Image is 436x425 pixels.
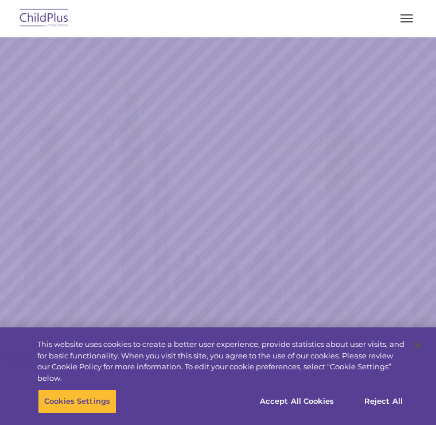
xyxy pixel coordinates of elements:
[348,389,419,414] button: Reject All
[295,167,367,186] a: Learn More
[405,333,430,358] button: Close
[38,389,116,414] button: Cookies Settings
[37,339,405,384] div: This website uses cookies to create a better user experience, provide statistics about user visit...
[17,5,71,32] img: ChildPlus by Procare Solutions
[254,389,340,414] button: Accept All Cookies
